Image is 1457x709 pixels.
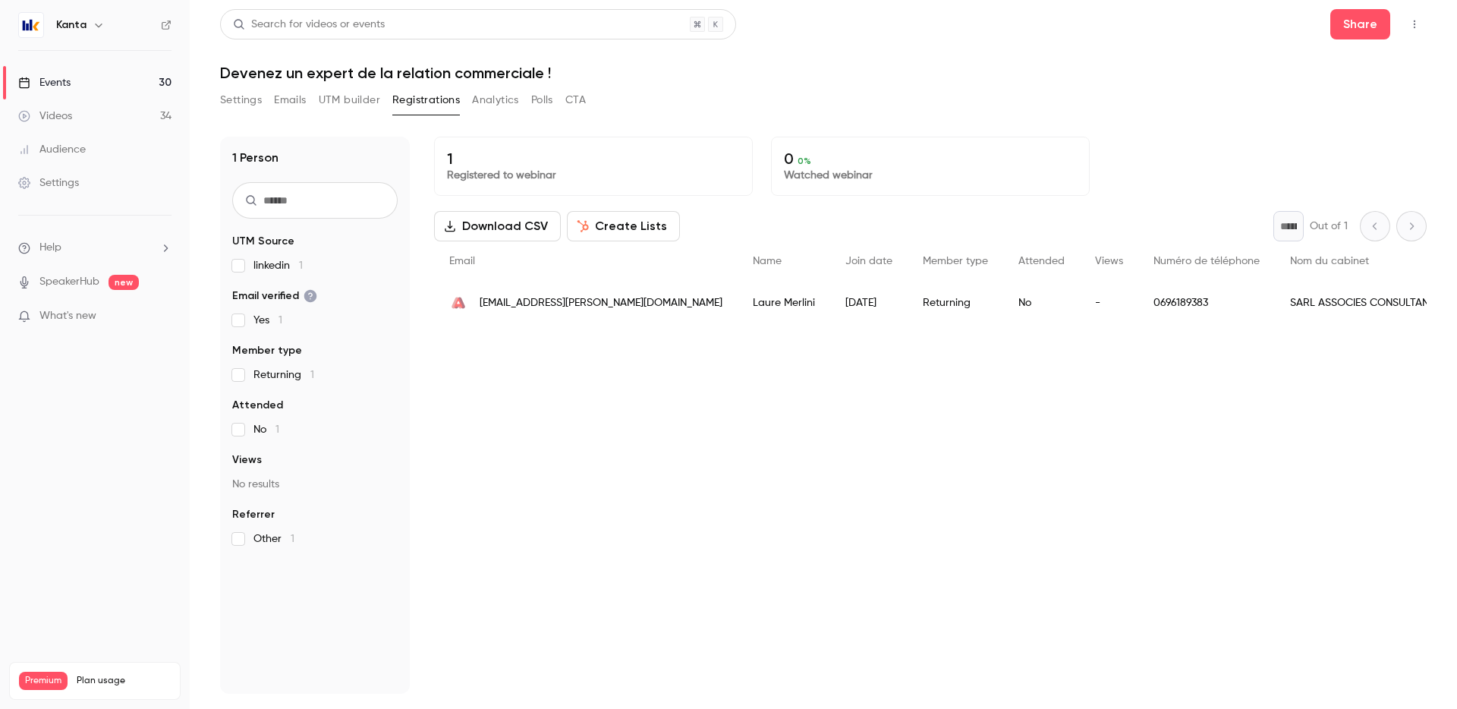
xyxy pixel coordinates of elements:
[278,315,282,326] span: 1
[1310,219,1348,234] p: Out of 1
[531,88,553,112] button: Polls
[274,88,306,112] button: Emails
[253,258,303,273] span: linkedin
[232,288,317,304] span: Email verified
[233,17,385,33] div: Search for videos or events
[232,452,262,468] span: Views
[310,370,314,380] span: 1
[232,149,278,167] h1: 1 Person
[472,88,519,112] button: Analytics
[232,234,294,249] span: UTM Source
[434,211,561,241] button: Download CSV
[18,75,71,90] div: Events
[1018,256,1065,266] span: Attended
[1138,282,1275,324] div: 0696189383
[753,256,782,266] span: Name
[77,675,171,687] span: Plan usage
[232,507,275,522] span: Referrer
[319,88,380,112] button: UTM builder
[565,88,586,112] button: CTA
[232,234,398,547] section: facet-groups
[18,142,86,157] div: Audience
[19,13,43,37] img: Kanta
[798,156,811,166] span: 0 %
[39,274,99,290] a: SpeakerHub
[220,88,262,112] button: Settings
[109,275,139,290] span: new
[784,150,1077,168] p: 0
[1095,256,1123,266] span: Views
[275,424,279,435] span: 1
[392,88,460,112] button: Registrations
[738,282,830,324] div: Laure Merlini
[784,168,1077,183] p: Watched webinar
[19,672,68,690] span: Premium
[1153,256,1260,266] span: Numéro de téléphone
[39,240,61,256] span: Help
[923,256,988,266] span: Member type
[232,398,283,413] span: Attended
[1003,282,1080,324] div: No
[447,150,740,168] p: 1
[449,294,467,312] img: consultant-expert.fr
[449,256,475,266] span: Email
[232,477,398,492] p: No results
[567,211,680,241] button: Create Lists
[220,64,1427,82] h1: Devenez un expert de la relation commerciale !
[480,295,722,311] span: [EMAIL_ADDRESS][PERSON_NAME][DOMAIN_NAME]
[253,313,282,328] span: Yes
[232,343,302,358] span: Member type
[56,17,87,33] h6: Kanta
[908,282,1003,324] div: Returning
[253,531,294,547] span: Other
[18,175,79,191] div: Settings
[1290,256,1369,266] span: Nom du cabinet
[291,534,294,544] span: 1
[253,367,314,383] span: Returning
[18,109,72,124] div: Videos
[18,240,172,256] li: help-dropdown-opener
[1080,282,1138,324] div: -
[253,422,279,437] span: No
[1330,9,1390,39] button: Share
[299,260,303,271] span: 1
[830,282,908,324] div: [DATE]
[39,308,96,324] span: What's new
[153,310,172,323] iframe: Noticeable Trigger
[447,168,740,183] p: Registered to webinar
[845,256,892,266] span: Join date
